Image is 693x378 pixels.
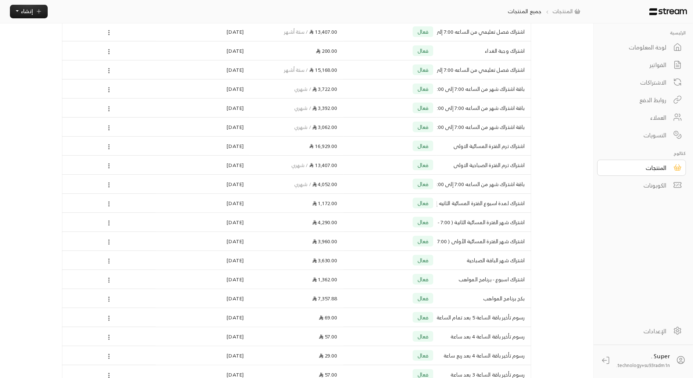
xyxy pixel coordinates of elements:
[607,131,666,140] div: التسويات
[417,372,429,377] span: فعال
[162,270,244,289] div: [DATE]
[597,57,686,73] a: الفواتير
[162,156,244,174] div: [DATE]
[316,46,337,55] span: 200.00
[443,99,525,117] div: باقة اشتراك شهر من الساعه 7:00 إلى 3:00
[162,79,244,98] div: [DATE]
[651,351,670,361] span: Super .
[312,199,338,208] span: 1,172.00
[615,361,670,369] span: technology+su93radm1n...
[312,237,338,246] span: 3,960.00
[443,270,525,289] div: اشتراك اسبوع - برنامج المواهب
[284,65,309,74] span: / ستة أشهر
[417,162,429,168] span: فعال
[417,257,429,263] span: فعال
[162,251,244,270] div: [DATE]
[319,313,337,322] span: 69.00
[162,118,244,136] div: [DATE]
[443,60,525,79] div: اشتراك فصل تعليمي من الساعه 7:00 إلى 3:00
[162,41,244,60] div: [DATE]
[417,296,429,301] span: فعال
[417,315,429,320] span: فعال
[597,74,686,90] a: الاشتراكات
[162,22,244,41] div: [DATE]
[417,143,429,149] span: فعال
[21,7,33,16] span: إنشاء
[417,48,429,53] span: فعال
[417,29,429,34] span: فعال
[443,327,525,346] div: رسوم تأخير باقة الساعة 4 بعد ساعة
[597,39,686,55] a: لوحة المعلومات
[443,289,525,308] div: بكج برنامج المواهب
[443,79,525,98] div: باقة اشتراك شهر من الساعه 7:00 إلى 4:00
[443,251,525,270] div: اشتراك شهر الباقة الصباحية
[597,323,686,339] a: الإعدادات
[597,92,686,108] a: روابط الدفع
[294,122,312,131] span: / شهري
[417,124,429,130] span: فعال
[162,232,244,251] div: [DATE]
[162,289,244,308] div: [DATE]
[162,213,244,231] div: [DATE]
[607,327,666,336] div: الإعدادات
[443,194,525,212] div: اشتراك لمدة اسبوع الفترة المسائية الثانيه إلى 5:00
[312,218,338,227] span: 4,290.00
[312,122,338,131] span: 3,062.00
[319,332,337,341] span: 57.00
[312,84,338,93] span: 3,722.00
[162,194,244,212] div: [DATE]
[291,160,309,170] span: / شهري
[607,60,666,69] div: الفواتير
[443,232,525,251] div: اشتراك شهر الفترة المسائية الأولى ( 7:00 - 4:00 )
[309,160,338,170] span: 13,407.00
[312,294,338,303] span: 7,357.88
[319,351,337,360] span: 29.00
[443,156,525,174] div: اشتراك ترم الفترة الصباحية الاولى
[443,137,525,155] div: اشتراك ترم الفترة المسائية الاولى
[417,219,429,225] span: فعال
[309,65,338,74] span: 15,168.00
[10,5,48,18] button: إنشاء
[607,43,666,52] div: لوحة المعلومات
[597,29,686,36] p: الرئيسية
[312,275,338,284] span: 1,362.00
[504,7,587,15] nav: breadcrumb
[417,334,429,339] span: فعال
[597,150,686,157] p: كتالوج
[284,27,309,36] span: / ستة أشهر
[309,27,338,36] span: 13,407.00
[607,113,666,122] div: العملاء
[443,175,525,193] div: باقة اشتراك شهر من الساعه 7:00 إلى 5:00
[312,179,338,189] span: 4,052.00
[597,127,686,143] a: التسويات
[162,99,244,117] div: [DATE]
[597,177,686,193] a: الكوبونات
[443,308,525,327] div: رسوم تأخير باقة الساعة 5 بعد تمام الساعة 5:00
[597,160,686,176] a: المنتجات
[443,118,525,136] div: باقة اشتراك شهر من الساعه 7:00 إلى 2:00
[294,84,312,93] span: / شهري
[443,41,525,60] div: اشتراك وجبة الغداء
[443,22,525,41] div: اشتراك فصل تعليمي من الساعه 7:00 إلى 2:00
[508,7,542,15] p: جميع المنتجات
[417,105,429,111] span: فعال
[294,103,312,112] span: / شهري
[649,8,687,15] img: Logo
[417,67,429,73] span: فعال
[162,175,244,193] div: [DATE]
[162,60,244,79] div: [DATE]
[607,96,666,104] div: روابط الدفع
[312,256,338,265] span: 3,630.00
[607,163,666,172] div: المنتجات
[162,346,244,365] div: [DATE]
[162,327,244,346] div: [DATE]
[443,346,525,365] div: رسوم تأخير باقة الساعة 4 بعد ربع ساعة
[312,103,338,112] span: 3,392.00
[162,308,244,327] div: [DATE]
[417,181,429,187] span: فعال
[417,277,429,282] span: فعال
[607,181,666,190] div: الكوبونات
[417,353,429,358] span: فعال
[162,137,244,155] div: [DATE]
[294,179,312,189] span: / شهري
